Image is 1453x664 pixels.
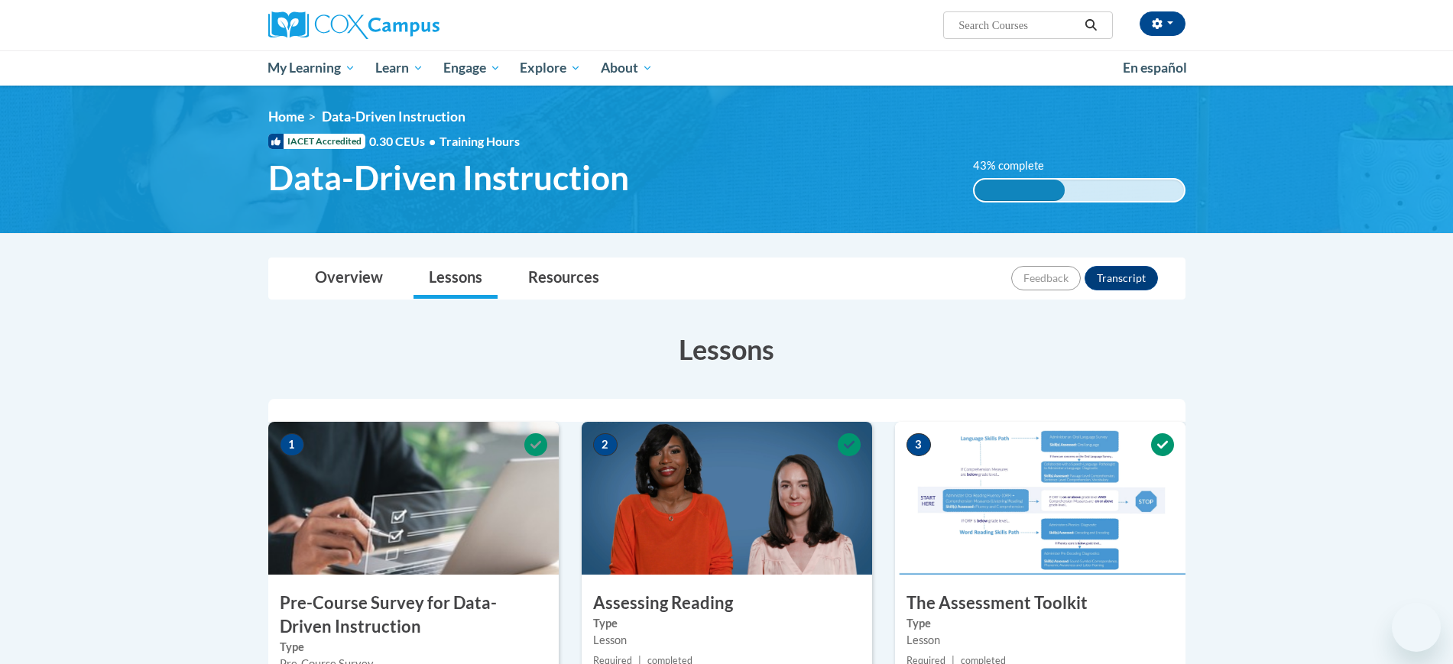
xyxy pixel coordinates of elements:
[280,433,304,456] span: 1
[268,591,559,639] h3: Pre-Course Survey for Data-Driven Instruction
[957,16,1079,34] input: Search Courses
[601,59,653,77] span: About
[973,157,1061,174] label: 43% complete
[322,109,465,125] span: Data-Driven Instruction
[593,433,618,456] span: 2
[895,591,1185,615] h3: The Assessment Toolkit
[268,330,1185,368] h3: Lessons
[268,422,559,575] img: Course Image
[1392,603,1441,652] iframe: Button to launch messaging window
[375,59,423,77] span: Learn
[1085,266,1158,290] button: Transcript
[907,433,931,456] span: 3
[1079,16,1102,34] button: Search
[582,591,872,615] h3: Assessing Reading
[520,59,581,77] span: Explore
[975,180,1065,201] div: 43% complete
[280,639,547,656] label: Type
[268,11,439,39] img: Cox Campus
[268,109,304,125] a: Home
[1113,52,1197,84] a: En español
[1011,266,1081,290] button: Feedback
[593,615,861,632] label: Type
[369,133,439,150] span: 0.30 CEUs
[433,50,511,86] a: Engage
[268,134,365,149] span: IACET Accredited
[591,50,663,86] a: About
[1123,60,1187,76] span: En español
[268,157,629,198] span: Data-Driven Instruction
[268,59,355,77] span: My Learning
[1140,11,1185,36] button: Account Settings
[258,50,366,86] a: My Learning
[582,422,872,575] img: Course Image
[895,422,1185,575] img: Course Image
[414,258,498,299] a: Lessons
[907,632,1174,649] div: Lesson
[365,50,433,86] a: Learn
[268,11,559,39] a: Cox Campus
[245,50,1208,86] div: Main menu
[510,50,591,86] a: Explore
[439,134,520,148] span: Training Hours
[907,615,1174,632] label: Type
[429,134,436,148] span: •
[513,258,615,299] a: Resources
[593,632,861,649] div: Lesson
[443,59,501,77] span: Engage
[300,258,398,299] a: Overview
